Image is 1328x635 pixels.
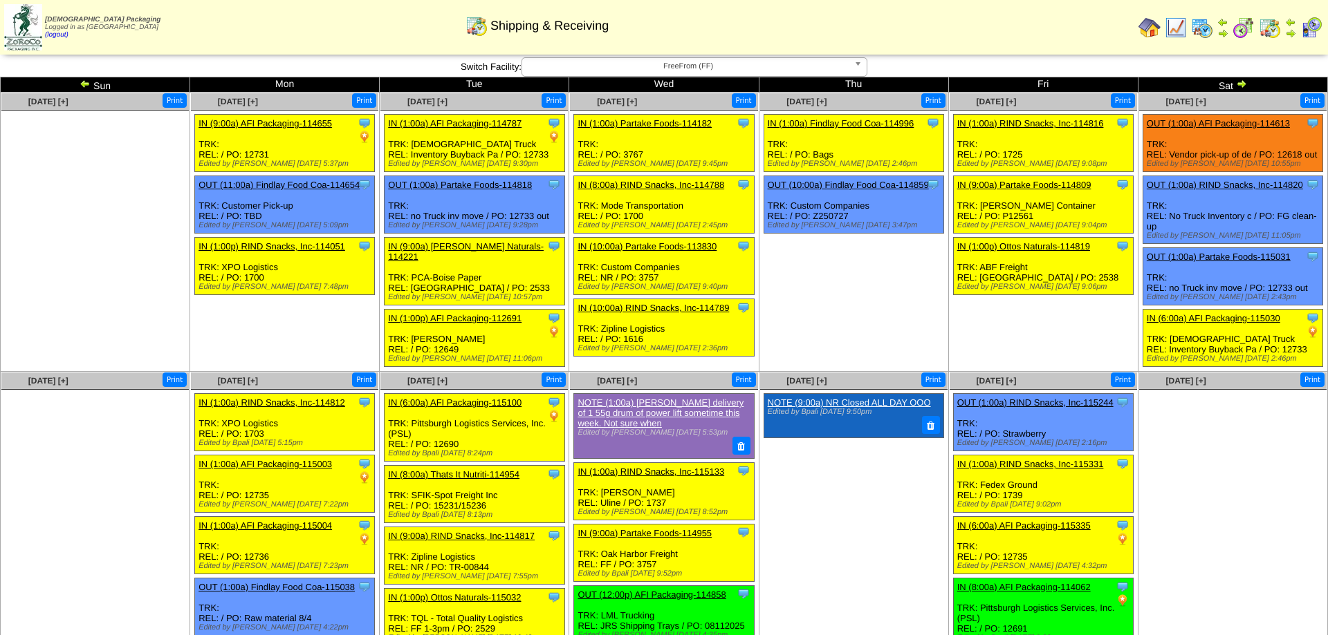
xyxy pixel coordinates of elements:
img: Tooltip [1306,178,1320,191]
a: [DATE] [+] [407,376,448,386]
div: TRK: REL: no Truck inv move / PO: 12733 out [385,176,564,234]
span: [DATE] [+] [597,97,637,106]
td: Sun [1,77,190,93]
div: TRK: Zipline Logistics REL: NR / PO: TR-00844 [385,527,564,585]
img: Tooltip [547,529,561,542]
div: Edited by [PERSON_NAME] [DATE] 2:43pm [1147,293,1322,301]
div: Edited by [PERSON_NAME] [DATE] 7:48pm [199,283,374,291]
img: Tooltip [737,301,750,314]
img: Tooltip [1116,518,1129,532]
div: TRK: XPO Logistics REL: / PO: 1703 [195,394,375,451]
a: OUT (1:00a) Partake Foods-114818 [388,180,532,190]
div: Edited by [PERSON_NAME] [DATE] 9:28pm [388,221,564,229]
div: TRK: Pittsburgh Logistics Services, Inc. (PSL) REL: / PO: 12690 [385,394,564,462]
img: Tooltip [737,464,750,477]
img: Tooltip [1116,457,1129,471]
img: Tooltip [358,395,371,409]
img: Tooltip [547,395,561,409]
div: TRK: REL: / PO: 12736 [195,517,375,574]
div: Edited by [PERSON_NAME] [DATE] 7:23pm [199,562,374,570]
a: [DATE] [+] [786,376,827,386]
div: Edited by [PERSON_NAME] [DATE] 5:09pm [199,221,374,229]
div: TRK: PCA-Boise Paper REL: [GEOGRAPHIC_DATA] / PO: 2533 [385,238,564,305]
img: Tooltip [737,239,750,253]
a: IN (8:00a) RIND Snacks, Inc-114788 [578,180,724,190]
div: Edited by [PERSON_NAME] [DATE] 9:30pm [388,160,564,168]
div: TRK: REL: / PO: Strawberry [953,394,1133,451]
a: [DATE] [+] [597,376,637,386]
div: TRK: REL: No Truck Inventory c / PO: FG clean-up [1143,176,1322,244]
a: IN (9:00a) [PERSON_NAME] Naturals-114221 [388,241,544,262]
button: Print [1111,93,1135,108]
a: IN (1:00a) RIND Snacks, Inc-115331 [957,459,1104,469]
span: [DATE] [+] [976,97,1016,106]
img: line_graph.gif [1165,17,1187,39]
a: IN (8:00a) Thats It Nutriti-114954 [388,469,519,480]
div: TRK: [PERSON_NAME] REL: Uline / PO: 1737 [574,462,754,520]
a: OUT (1:00a) Partake Foods-115031 [1147,252,1291,262]
div: Edited by Bpali [DATE] 9:52pm [578,569,753,578]
img: PO [358,130,371,144]
div: Edited by [PERSON_NAME] [DATE] 4:22pm [199,623,374,632]
div: TRK: [DEMOGRAPHIC_DATA] Truck REL: Inventory Buyback Pa / PO: 12733 [1143,310,1322,367]
div: TRK: REL: / PO: 12731 [195,115,375,172]
a: IN (9:00a) RIND Snacks, Inc-114817 [388,531,535,541]
div: TRK: Fedex Ground REL: / PO: 1739 [953,455,1133,513]
button: Print [352,372,376,387]
div: Edited by [PERSON_NAME] [DATE] 9:06pm [957,283,1133,291]
span: Logged in as [GEOGRAPHIC_DATA] [45,16,160,39]
span: [DATE] [+] [1166,97,1206,106]
a: [DATE] [+] [407,97,448,106]
span: [DATE] [+] [1166,376,1206,386]
span: [DATE] [+] [976,376,1016,386]
button: Delete Note [922,416,940,434]
a: IN (6:00a) AFI Packaging-115100 [388,397,522,408]
a: OUT (1:00a) RIND Snacks, Inc-115244 [957,397,1114,408]
div: Edited by [PERSON_NAME] [DATE] 2:16pm [957,439,1133,447]
button: Print [1111,372,1135,387]
a: IN (1:00p) Ottos Naturals-115032 [388,592,521,603]
span: [DATE] [+] [786,97,827,106]
div: TRK: XPO Logistics REL: / PO: 1700 [195,238,375,295]
img: Tooltip [1116,395,1129,409]
img: calendarinout.gif [465,15,488,37]
div: Edited by [PERSON_NAME] [DATE] 9:45pm [578,160,753,168]
div: Edited by [PERSON_NAME] [DATE] 9:04pm [957,221,1133,229]
span: [DATE] [+] [28,97,68,106]
a: IN (10:00a) Partake Foods-113830 [578,241,717,252]
img: Tooltip [358,239,371,253]
img: Tooltip [1116,239,1129,253]
a: [DATE] [+] [218,376,258,386]
img: arrowright.gif [1236,78,1247,89]
img: PO [547,409,561,423]
a: IN (1:00p) AFI Packaging-112691 [388,313,522,323]
div: Edited by Bpali [DATE] 9:02pm [957,500,1133,509]
div: Edited by Bpali [DATE] 5:15pm [199,439,374,447]
a: OUT (1:00a) RIND Snacks, Inc-114820 [1147,180,1303,190]
img: arrowleft.gif [80,78,91,89]
div: TRK: Zipline Logistics REL: / PO: 1616 [574,299,754,357]
img: Tooltip [547,311,561,325]
div: TRK: Custom Companies REL: / PO: Z250727 [764,176,943,234]
a: OUT (12:00p) AFI Packaging-114858 [578,589,726,600]
div: Edited by [PERSON_NAME] [DATE] 2:46pm [768,160,943,168]
a: IN (1:00a) Partake Foods-114182 [578,118,712,129]
img: zoroco-logo-small.webp [4,4,42,50]
img: Tooltip [358,178,371,191]
span: [DEMOGRAPHIC_DATA] Packaging [45,16,160,23]
a: IN (1:00a) AFI Packaging-115004 [199,520,332,531]
img: PO [547,130,561,144]
div: TRK: REL: / PO: 12735 [195,455,375,513]
td: Thu [759,77,948,93]
a: IN (9:00a) AFI Packaging-114655 [199,118,332,129]
td: Fri [948,77,1138,93]
span: [DATE] [+] [218,97,258,106]
img: arrowright.gif [1217,28,1228,39]
div: TRK: Oak Harbor Freight REL: FF / PO: 3757 [574,524,754,581]
a: IN (1:00a) Findlay Food Coa-114996 [768,118,914,129]
img: calendarprod.gif [1191,17,1213,39]
div: Edited by [PERSON_NAME] [DATE] 2:45pm [578,221,753,229]
a: OUT (10:00a) Findlay Food Coa-114859 [768,180,929,190]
